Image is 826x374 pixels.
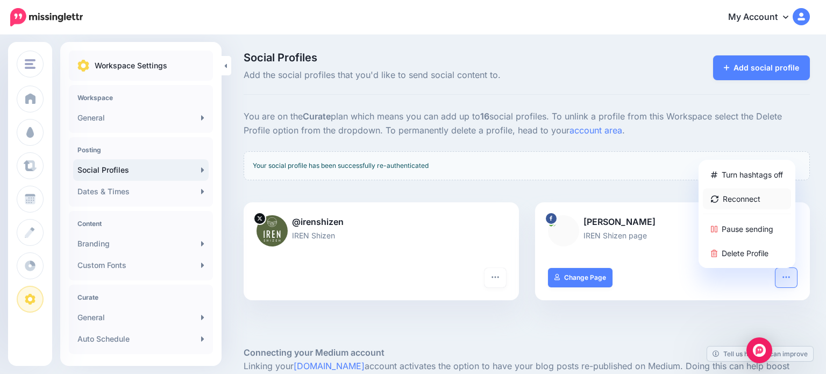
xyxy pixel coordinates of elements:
[25,59,35,69] img: menu.png
[746,337,772,363] div: Open Intercom Messenger
[257,215,506,229] p: @irenshizen
[73,307,209,328] a: General
[95,59,167,72] p: Workspace Settings
[73,255,209,276] a: Custom Fonts
[548,268,613,287] a: Change Page
[257,215,288,246] img: 3Fw_u0gV-87821.jpg
[303,111,331,122] b: Curate
[548,229,797,242] p: IREN Shizen page
[77,60,89,72] img: settings.png
[257,229,506,242] p: IREN Shizen
[569,125,622,136] a: account area
[703,243,791,264] a: Delete Profile
[77,94,204,102] h4: Workspace
[73,328,209,350] a: Auto Schedule
[703,164,791,185] a: Turn hashtags off
[77,293,204,301] h4: Curate
[73,233,209,255] a: Branding
[244,110,810,138] p: You are on the plan which means you can add up to social profiles. To unlink a profile from this ...
[548,215,797,229] p: [PERSON_NAME]
[480,111,489,122] b: 16
[707,347,813,361] a: Tell us how we can improve
[77,146,204,154] h4: Posting
[244,68,616,82] span: Add the social profiles that you'd like to send social content to.
[713,55,810,80] a: Add social profile
[244,151,810,180] div: Your social profile has been successfully re-authenticated
[73,181,209,202] a: Dates & Times
[717,4,810,31] a: My Account
[73,107,209,129] a: General
[10,8,83,26] img: Missinglettr
[244,346,810,359] h5: Connecting your Medium account
[294,361,365,371] a: [DOMAIN_NAME]
[244,52,616,63] span: Social Profiles
[703,218,791,239] a: Pause sending
[77,220,204,228] h4: Content
[73,159,209,181] a: Social Profiles
[703,188,791,209] a: Reconnect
